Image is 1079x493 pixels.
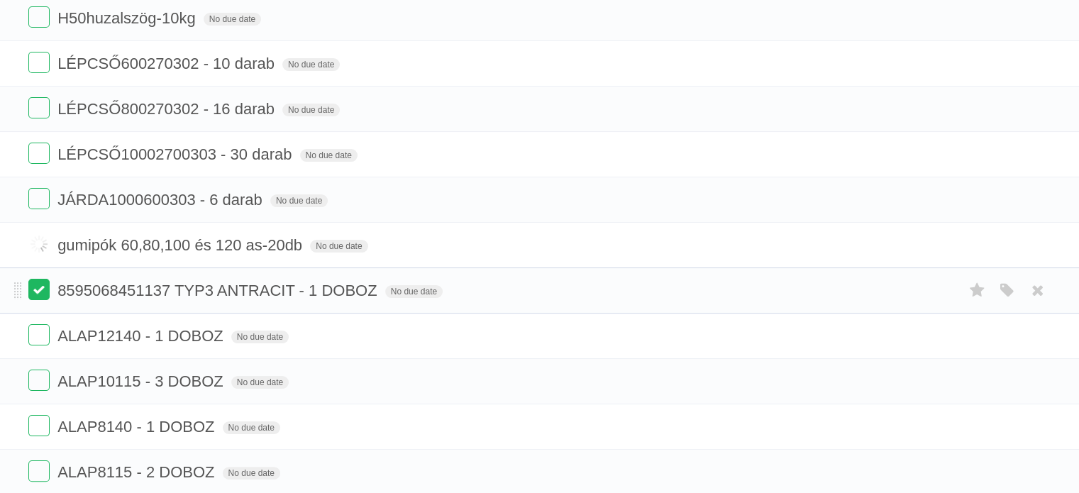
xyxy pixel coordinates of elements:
span: H50huzalszög-10kg [57,9,199,27]
label: Star task [964,279,991,302]
label: Done [28,52,50,73]
label: Done [28,324,50,345]
label: Done [28,233,50,255]
span: No due date [282,58,340,71]
label: Done [28,279,50,300]
span: No due date [231,331,289,343]
span: No due date [310,240,367,253]
label: Done [28,415,50,436]
span: ALAP10115 - 3 DOBOZ [57,372,227,390]
label: Done [28,188,50,209]
label: Done [28,97,50,118]
span: No due date [204,13,261,26]
span: No due date [282,104,340,116]
span: No due date [223,421,280,434]
span: JÁRDA1000600303 - 6 darab [57,191,266,209]
span: LÉPCSŐ10002700303 - 30 darab [57,145,295,163]
label: Done [28,143,50,164]
span: gumipók 60,80,100 és 120 as-20db [57,236,306,254]
span: No due date [300,149,358,162]
label: Done [28,460,50,482]
label: Done [28,6,50,28]
span: ALAP8140 - 1 DOBOZ [57,418,218,436]
span: No due date [385,285,443,298]
span: ALAP12140 - 1 DOBOZ [57,327,227,345]
label: Done [28,370,50,391]
span: ALAP8115 - 2 DOBOZ [57,463,218,481]
span: LÉPCSŐ800270302 - 16 darab [57,100,278,118]
span: 8595068451137 TYP3 ANTRACIT - 1 DOBOZ [57,282,380,299]
span: No due date [231,376,289,389]
span: No due date [223,467,280,480]
span: LÉPCSŐ600270302 - 10 darab [57,55,278,72]
span: No due date [270,194,328,207]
